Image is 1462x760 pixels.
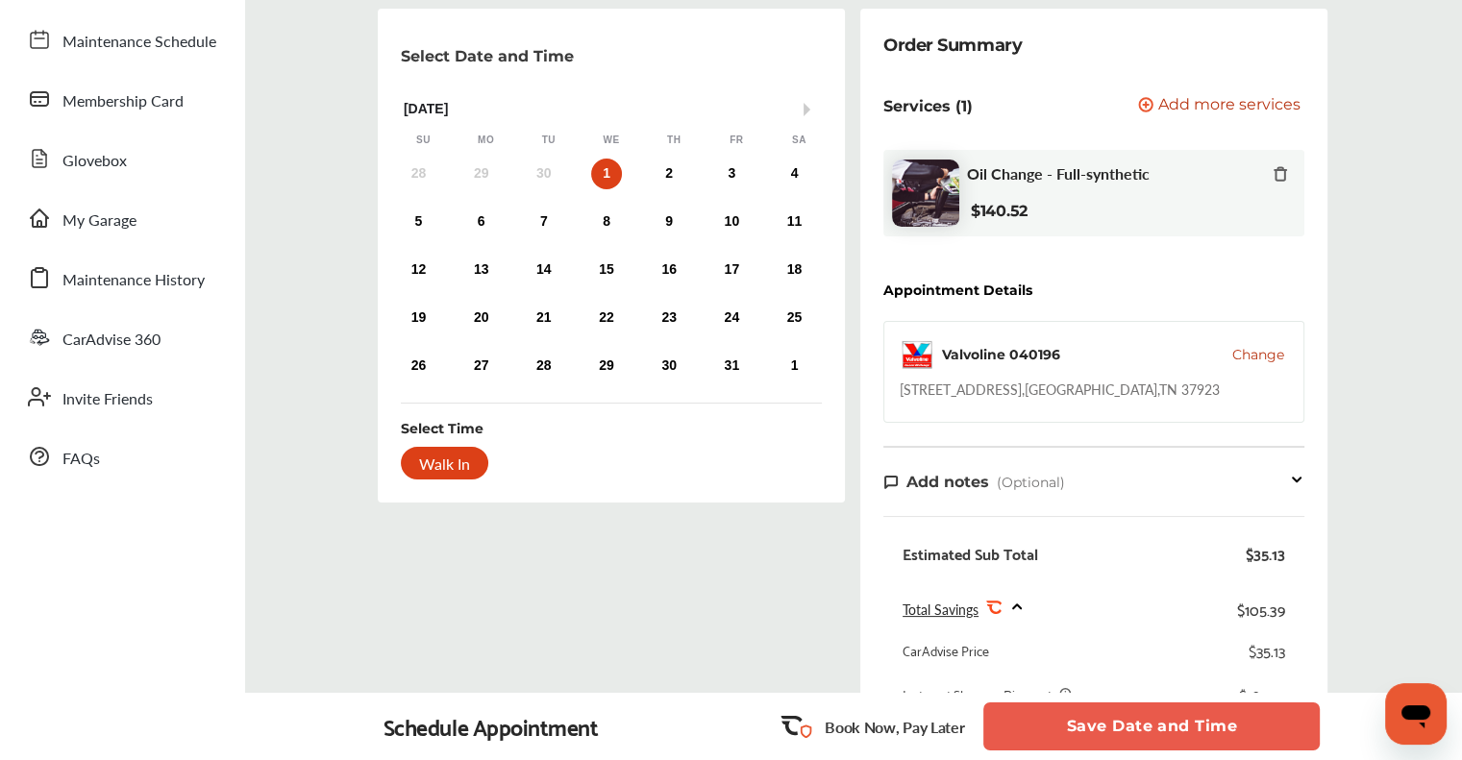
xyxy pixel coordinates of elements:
a: CarAdvise 360 [17,312,226,362]
div: Walk In [401,447,488,479]
a: Add more services [1138,97,1304,115]
div: Choose Sunday, October 5th, 2025 [403,207,434,237]
div: Mo [477,134,496,147]
div: Choose Wednesday, October 1st, 2025 [591,159,622,189]
div: [DATE] [392,101,830,117]
div: Choose Friday, October 17th, 2025 [716,255,747,285]
div: $35.13 [1249,641,1285,660]
p: Select Date and Time [401,47,574,65]
div: Fr [727,134,746,147]
div: Th [664,134,683,147]
div: Schedule Appointment [384,713,599,740]
span: Glovebox [62,149,127,174]
span: Invite Friends [62,387,153,412]
div: Choose Friday, October 10th, 2025 [716,207,747,237]
div: Not available Tuesday, September 30th, 2025 [529,159,559,189]
div: Choose Wednesday, October 22nd, 2025 [591,303,622,333]
div: Choose Thursday, October 9th, 2025 [654,207,684,237]
div: Estimated Sub Total [903,544,1038,563]
div: Choose Tuesday, October 21st, 2025 [529,303,559,333]
div: Choose Monday, October 6th, 2025 [466,207,497,237]
div: Tu [539,134,558,147]
div: Choose Saturday, October 18th, 2025 [779,255,809,285]
span: CarAdvise 360 [62,328,161,353]
div: Choose Sunday, October 19th, 2025 [403,303,434,333]
button: Next Month [804,103,817,116]
div: We [602,134,621,147]
div: [STREET_ADDRESS] , [GEOGRAPHIC_DATA] , TN 37923 [900,380,1220,399]
span: Total Savings [903,600,979,619]
b: $140.52 [971,202,1028,220]
span: Membership Card [62,89,184,114]
p: Services (1) [883,97,973,115]
div: Choose Friday, October 31st, 2025 [716,351,747,381]
div: Choose Tuesday, October 28th, 2025 [529,351,559,381]
div: Choose Friday, October 24th, 2025 [716,303,747,333]
div: Choose Saturday, October 25th, 2025 [779,303,809,333]
div: Su [413,134,433,147]
div: $35.13 [1246,544,1285,563]
div: Instacart Shopper Discount [903,685,1052,704]
div: Choose Friday, October 3rd, 2025 [716,159,747,189]
div: Choose Wednesday, October 15th, 2025 [591,255,622,285]
div: Choose Saturday, October 11th, 2025 [779,207,809,237]
img: logo-valvoline.png [900,337,934,372]
a: Glovebox [17,134,226,184]
div: Not available Monday, September 29th, 2025 [466,159,497,189]
div: Choose Saturday, November 1st, 2025 [779,351,809,381]
button: Add more services [1138,97,1301,115]
span: FAQs [62,447,100,472]
button: Save Date and Time [983,702,1320,750]
span: My Garage [62,208,136,233]
p: Book Now, Pay Later [825,716,964,738]
div: Choose Wednesday, October 8th, 2025 [591,207,622,237]
span: Maintenance History [62,268,205,293]
div: Choose Monday, October 27th, 2025 [466,351,497,381]
span: Oil Change - Full-synthetic [967,164,1150,183]
div: $105.39 [1237,596,1285,622]
div: Not available Sunday, September 28th, 2025 [403,159,434,189]
span: Add more services [1158,97,1301,115]
div: Choose Thursday, October 2nd, 2025 [654,159,684,189]
a: My Garage [17,193,226,243]
a: Maintenance History [17,253,226,303]
button: Change [1232,345,1284,364]
div: Valvoline 040196 [942,345,1060,364]
div: Choose Thursday, October 16th, 2025 [654,255,684,285]
div: Choose Saturday, October 4th, 2025 [779,159,809,189]
a: FAQs [17,431,226,481]
iframe: Button to launch messaging window [1385,683,1447,745]
div: $105.39 [1239,685,1285,704]
div: Choose Monday, October 20th, 2025 [466,303,497,333]
div: month 2025-10 [387,155,826,385]
div: Choose Tuesday, October 7th, 2025 [529,207,559,237]
img: oil-change-thumb.jpg [892,159,959,227]
span: Maintenance Schedule [62,30,216,55]
div: Order Summary [883,32,1022,59]
div: Appointment Details [883,282,1032,298]
img: note-icon.db9493fa.svg [883,474,899,490]
div: Choose Monday, October 13th, 2025 [466,255,497,285]
div: Choose Thursday, October 23rd, 2025 [654,303,684,333]
a: Maintenance Schedule [17,14,226,64]
div: CarAdvise Price [903,641,989,660]
div: Choose Sunday, October 26th, 2025 [403,351,434,381]
span: Add notes [906,473,989,491]
div: Choose Sunday, October 12th, 2025 [403,255,434,285]
span: (Optional) [997,474,1065,491]
div: Choose Tuesday, October 14th, 2025 [529,255,559,285]
div: Sa [789,134,808,147]
a: Membership Card [17,74,226,124]
div: Select Time [401,419,483,438]
a: Invite Friends [17,372,226,422]
div: Choose Wednesday, October 29th, 2025 [591,351,622,381]
div: Choose Thursday, October 30th, 2025 [654,351,684,381]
